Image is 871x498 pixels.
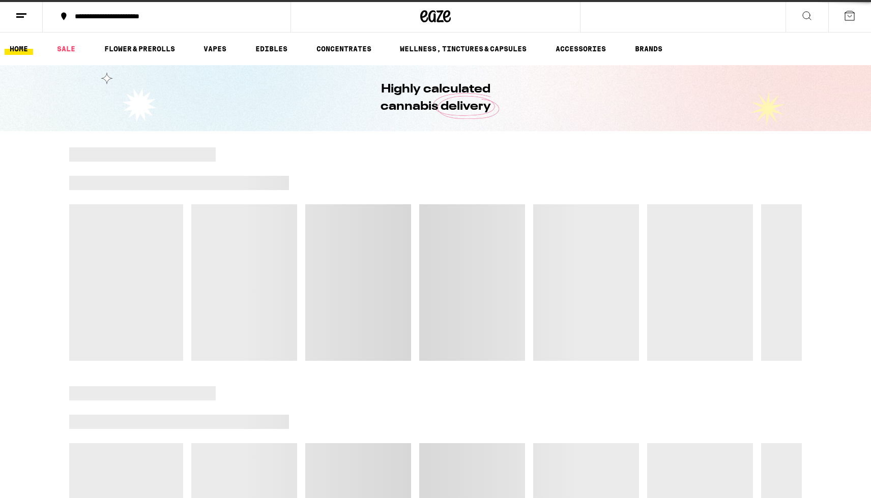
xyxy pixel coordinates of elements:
[395,43,532,55] a: WELLNESS, TINCTURES & CAPSULES
[99,43,180,55] a: FLOWER & PREROLLS
[550,43,611,55] a: ACCESSORIES
[52,43,80,55] a: SALE
[198,43,231,55] a: VAPES
[5,43,33,55] a: HOME
[630,43,667,55] a: BRANDS
[352,81,519,115] h1: Highly calculated cannabis delivery
[250,43,293,55] a: EDIBLES
[311,43,376,55] a: CONCENTRATES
